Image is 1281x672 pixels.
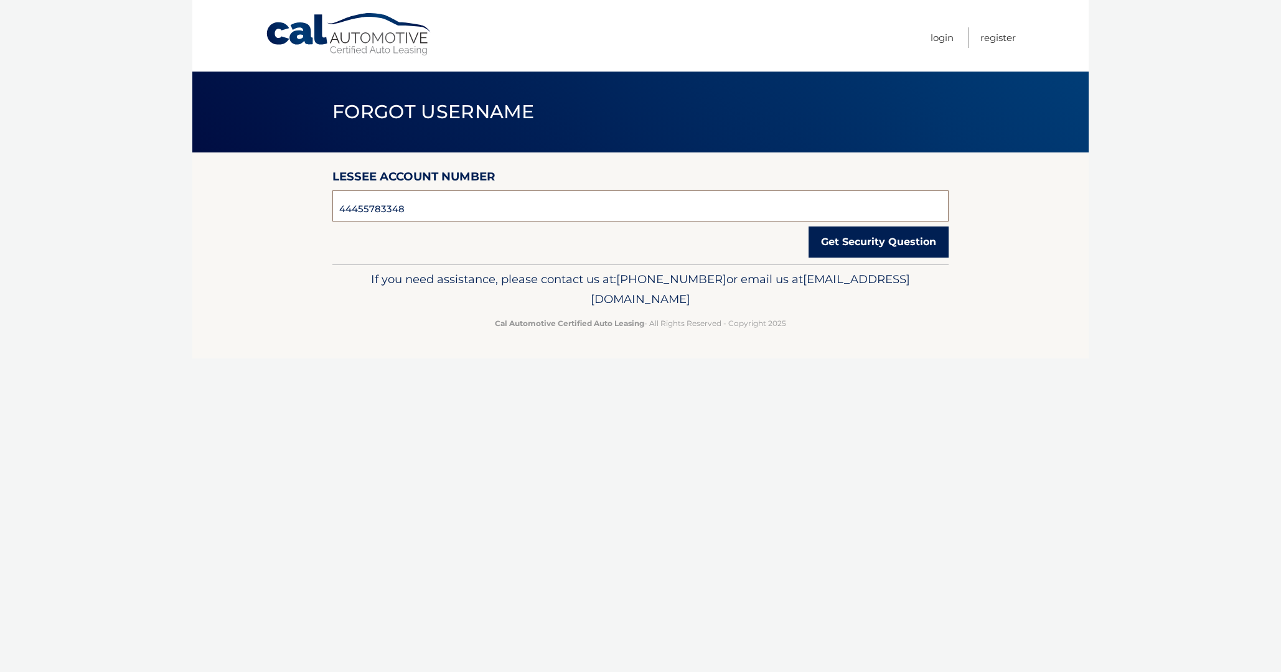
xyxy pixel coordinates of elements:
span: [EMAIL_ADDRESS][DOMAIN_NAME] [591,272,910,306]
label: Lessee Account Number [332,167,495,190]
a: Cal Automotive [265,12,433,57]
span: [PHONE_NUMBER] [616,272,726,286]
p: - All Rights Reserved - Copyright 2025 [340,317,941,330]
strong: Cal Automotive Certified Auto Leasing [495,319,644,328]
button: Get Security Question [809,226,949,258]
a: Login [931,27,954,48]
p: If you need assistance, please contact us at: or email us at [340,269,941,309]
a: Register [980,27,1016,48]
span: Forgot Username [332,100,535,123]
